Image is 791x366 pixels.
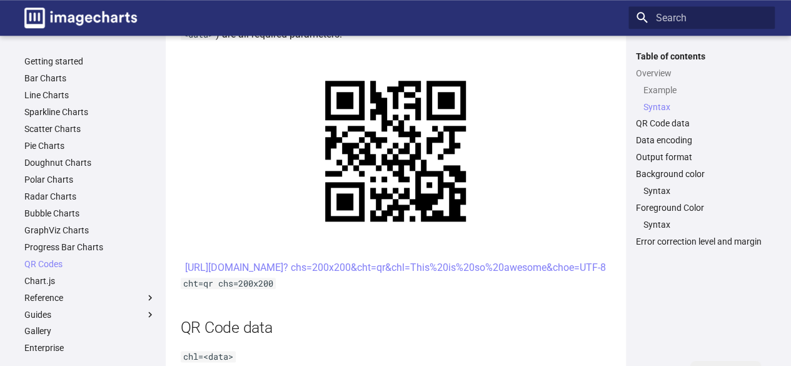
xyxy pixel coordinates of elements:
[628,51,775,62] label: Table of contents
[636,236,767,247] a: Error correction level and margin
[24,275,156,287] a: Chart.js
[19,3,142,33] a: Image-Charts documentation
[24,191,156,202] a: Radar Charts
[636,202,767,213] a: Foreground Color
[636,118,767,129] a: QR Code data
[24,73,156,84] a: Bar Charts
[24,89,156,101] a: Line Charts
[628,6,775,29] input: Search
[643,219,767,230] a: Syntax
[24,8,137,28] img: logo
[24,241,156,253] a: Progress Bar Charts
[636,219,767,230] nav: Foreground Color
[636,84,767,113] nav: Overview
[636,151,767,163] a: Output format
[24,225,156,236] a: GraphViz Charts
[24,106,156,118] a: Sparkline Charts
[181,317,611,338] h2: QR Code data
[636,168,767,180] a: Background color
[24,325,156,337] a: Gallery
[181,351,236,362] code: chl=<data>
[181,278,276,289] code: cht=qr chs=200x200
[24,56,156,67] a: Getting started
[643,84,767,96] a: Example
[628,51,775,248] nav: Table of contents
[24,258,156,270] a: QR Codes
[643,185,767,196] a: Syntax
[24,208,156,219] a: Bubble Charts
[636,68,767,79] a: Overview
[24,123,156,135] a: Scatter Charts
[185,262,606,273] a: [URL][DOMAIN_NAME]? chs=200x200&cht=qr&chl=This%20is%20so%20awesome&choe=UTF-8
[636,135,767,146] a: Data encoding
[24,174,156,185] a: Polar Charts
[297,53,494,250] img: chart
[24,292,156,303] label: Reference
[24,140,156,151] a: Pie Charts
[24,309,156,320] label: Guides
[643,101,767,113] a: Syntax
[24,157,156,168] a: Doughnut Charts
[636,185,767,196] nav: Background color
[24,342,156,353] a: Enterprise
